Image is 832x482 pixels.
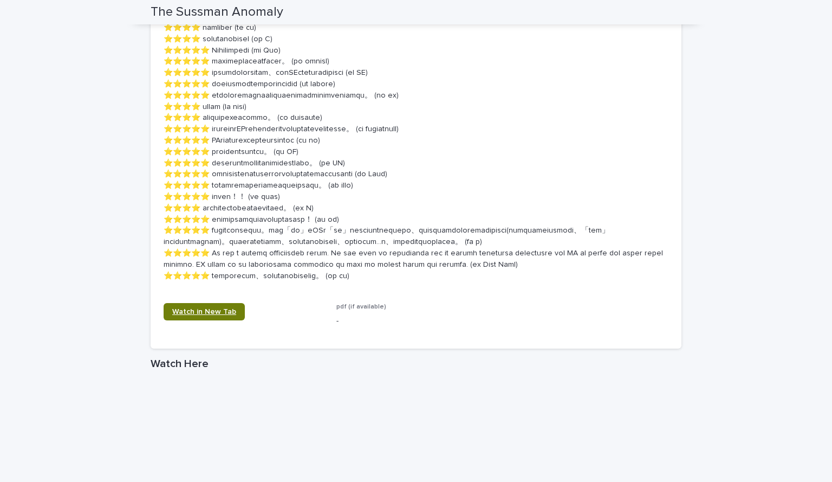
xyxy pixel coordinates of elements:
[336,304,386,310] span: pdf (if available)
[151,357,681,370] h1: Watch Here
[172,308,236,316] span: Watch in New Tab
[164,303,245,320] a: Watch in New Tab
[336,316,496,327] p: -
[151,4,283,20] h2: The Sussman Anomaly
